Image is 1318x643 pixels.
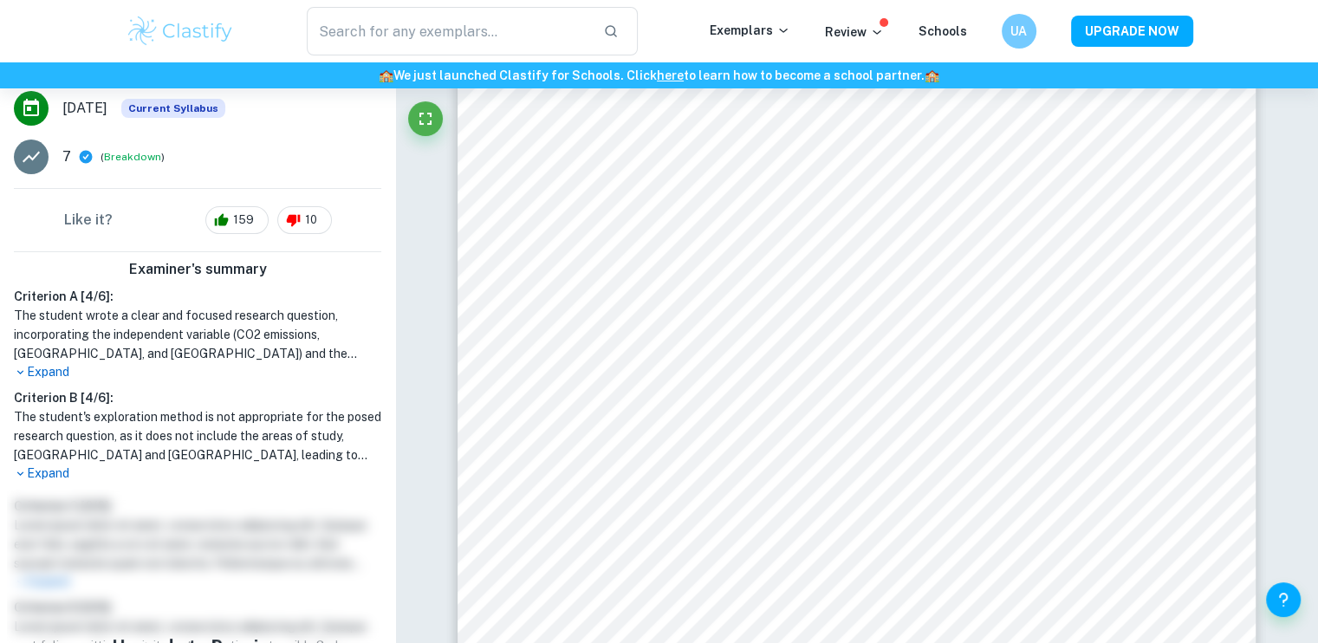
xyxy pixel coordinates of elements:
h6: Examiner's summary [7,259,388,280]
p: Expand [14,363,381,381]
p: Review [825,23,884,42]
div: 10 [277,206,332,234]
h6: UA [1009,22,1029,41]
p: Exemplars [710,21,790,40]
input: Search for any exemplars... [307,7,590,55]
h6: We just launched Clastify for Schools. Click to learn how to become a school partner. [3,66,1315,85]
button: UPGRADE NOW [1071,16,1193,47]
h1: The student wrote a clear and focused research question, incorporating the independent variable (... [14,306,381,363]
button: Breakdown [104,149,161,165]
span: ( ) [101,149,165,166]
span: 10 [295,211,327,229]
h6: Criterion A [ 4 / 6 ]: [14,287,381,306]
a: Schools [919,24,967,38]
button: UA [1002,14,1036,49]
button: Fullscreen [408,101,443,136]
p: 7 [62,146,71,167]
span: [DATE] [62,98,107,119]
div: This exemplar is based on the current syllabus. Feel free to refer to it for inspiration/ideas wh... [121,99,225,118]
p: Expand [14,464,381,483]
h6: Like it? [64,210,113,231]
span: 159 [224,211,263,229]
span: 🏫 [379,68,393,82]
a: here [657,68,684,82]
img: Clastify logo [126,14,236,49]
div: 159 [205,206,269,234]
button: Help and Feedback [1266,582,1301,617]
h6: Criterion B [ 4 / 6 ]: [14,388,381,407]
span: 🏫 [925,68,939,82]
h1: The student's exploration method is not appropriate for the posed research question, as it does n... [14,407,381,464]
span: Current Syllabus [121,99,225,118]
